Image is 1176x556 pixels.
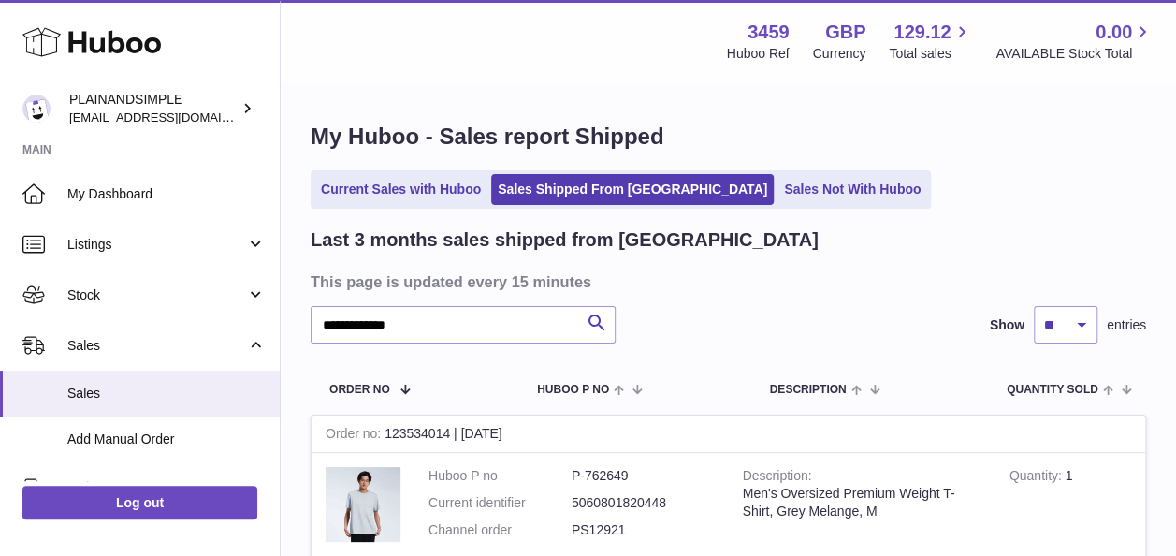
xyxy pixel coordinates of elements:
[311,122,1146,152] h1: My Huboo - Sales report Shipped
[813,45,866,63] div: Currency
[995,45,1154,63] span: AVAILABLE Stock Total
[69,110,275,124] span: [EMAIL_ADDRESS][DOMAIN_NAME]
[995,20,1154,63] a: 0.00 AVAILABLE Stock Total
[572,494,715,512] dd: 5060801820448
[326,467,400,542] img: 34591682701680.jpeg
[67,185,266,203] span: My Dashboard
[748,20,790,45] strong: 3459
[311,227,819,253] h2: Last 3 months sales shipped from [GEOGRAPHIC_DATA]
[311,271,1141,292] h3: This page is updated every 15 minutes
[22,486,257,519] a: Log out
[825,20,865,45] strong: GBP
[67,286,246,304] span: Stock
[67,236,246,254] span: Listings
[1009,468,1066,488] strong: Quantity
[22,95,51,123] img: internalAdmin-3459@internal.huboo.com
[314,174,487,205] a: Current Sales with Huboo
[743,468,812,488] strong: Description
[769,384,846,396] span: Description
[893,20,951,45] span: 129.12
[1107,316,1146,334] span: entries
[491,174,774,205] a: Sales Shipped From [GEOGRAPHIC_DATA]
[889,20,972,63] a: 129.12 Total sales
[69,91,238,126] div: PLAINANDSIMPLE
[537,384,609,396] span: Huboo P no
[727,45,790,63] div: Huboo Ref
[428,467,572,485] dt: Huboo P no
[889,45,972,63] span: Total sales
[990,316,1024,334] label: Show
[67,478,246,496] span: Orders
[329,384,390,396] span: Order No
[572,467,715,485] dd: P-762649
[67,431,266,448] span: Add Manual Order
[428,494,572,512] dt: Current identifier
[1007,384,1098,396] span: Quantity Sold
[67,337,246,355] span: Sales
[312,416,1145,453] div: 123534014 | [DATE]
[743,485,981,520] div: Men's Oversized Premium Weight T-Shirt, Grey Melange, M
[67,385,266,402] span: Sales
[326,426,385,446] strong: Order no
[1096,20,1132,45] span: 0.00
[572,521,715,539] dd: PS12921
[777,174,927,205] a: Sales Not With Huboo
[428,521,572,539] dt: Channel order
